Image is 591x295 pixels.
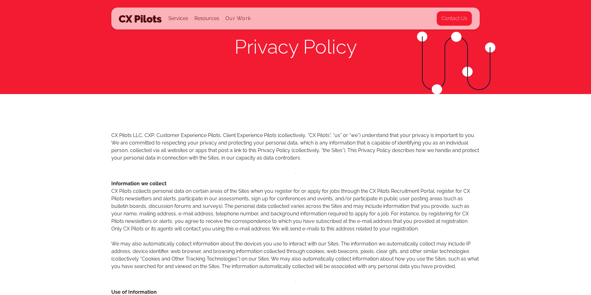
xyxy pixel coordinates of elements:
a: Contact Us [436,11,472,26]
h1: Privacy Policy [235,36,357,58]
strong: Information we collect [111,181,166,187]
p: CX Pilots LLC, CXP, Customer Experience Pilots, Client Experience Pilots (collectively, “CX Pilot... [111,132,480,162]
div: Services [168,8,188,29]
strong: Use of Information [111,289,157,295]
div: Resources [194,8,219,29]
div: Resources [194,14,219,23]
img: Top CX consulting firms. [417,32,495,94]
p: CX Pilots collects personal data on certain areas of the Sites when you register for or apply for... [111,180,480,270]
div: Services [168,14,188,23]
a: Our Work [225,16,251,21]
